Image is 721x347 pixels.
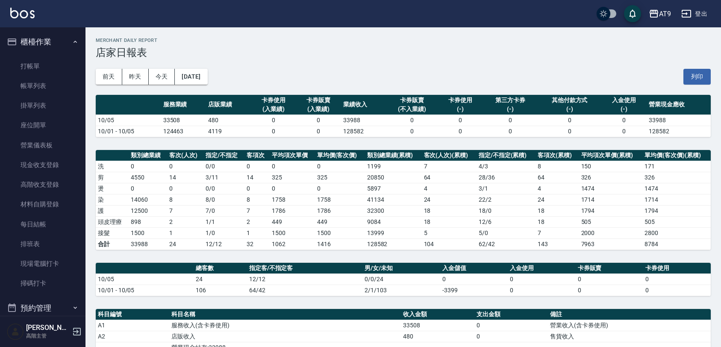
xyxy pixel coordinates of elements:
[647,95,711,115] th: 營業現金應收
[315,161,365,172] td: 0
[129,161,167,172] td: 0
[642,150,711,161] th: 單均價(客次價)(累積)
[386,115,438,126] td: 0
[576,273,643,285] td: 0
[579,172,643,183] td: 326
[483,115,538,126] td: 0
[247,273,363,285] td: 12/12
[96,126,161,137] td: 10/01 - 10/05
[440,96,481,105] div: 卡券使用
[579,150,643,161] th: 平均項次單價(累積)
[474,309,548,320] th: 支出金額
[167,238,204,250] td: 24
[477,205,536,216] td: 18 / 0
[576,285,643,296] td: 0
[642,183,711,194] td: 1474
[422,216,477,227] td: 18
[206,95,251,115] th: 店販業績
[244,227,270,238] td: 1
[315,194,365,205] td: 1758
[3,194,82,214] a: 材料自購登錄
[536,150,579,161] th: 客項次(累積)
[96,69,122,85] button: 前天
[365,172,422,183] td: 20850
[203,172,244,183] td: 3 / 11
[26,323,70,332] h5: [PERSON_NAME]
[579,161,643,172] td: 150
[659,9,671,19] div: AT9
[251,115,296,126] td: 0
[604,105,644,114] div: (-)
[167,150,204,161] th: 客次(人次)
[477,150,536,161] th: 指定/不指定(累積)
[579,238,643,250] td: 7963
[167,172,204,183] td: 14
[203,194,244,205] td: 8 / 0
[161,115,206,126] td: 33508
[194,263,247,274] th: 總客數
[3,56,82,76] a: 打帳單
[149,69,175,85] button: 今天
[602,115,647,126] td: 0
[270,216,315,227] td: 449
[548,331,711,342] td: 售貨收入
[129,238,167,250] td: 33988
[194,273,247,285] td: 24
[169,331,401,342] td: 店販收入
[298,105,339,114] div: (入業績)
[3,175,82,194] a: 高階收支登錄
[477,172,536,183] td: 28 / 36
[203,150,244,161] th: 指定/不指定
[270,238,315,250] td: 1062
[203,161,244,172] td: 0 / 0
[96,227,129,238] td: 接髮
[483,126,538,137] td: 0
[642,172,711,183] td: 326
[536,205,579,216] td: 18
[253,105,294,114] div: (入業績)
[536,183,579,194] td: 4
[3,135,82,155] a: 營業儀表板
[536,227,579,238] td: 7
[579,205,643,216] td: 1794
[576,263,643,274] th: 卡券販賣
[438,126,483,137] td: 0
[270,172,315,183] td: 325
[642,161,711,172] td: 171
[203,227,244,238] td: 1 / 0
[477,194,536,205] td: 22 / 2
[96,47,711,59] h3: 店家日報表
[169,320,401,331] td: 服務收入(含卡券使用)
[10,8,35,18] img: Logo
[474,320,548,331] td: 0
[536,172,579,183] td: 64
[244,205,270,216] td: 7
[3,273,82,293] a: 掃碼打卡
[206,115,251,126] td: 480
[388,96,436,105] div: 卡券販賣
[161,95,206,115] th: 服務業績
[270,205,315,216] td: 1786
[167,161,204,172] td: 0
[167,194,204,205] td: 8
[401,331,474,342] td: 480
[203,238,244,250] td: 12/12
[678,6,711,22] button: 登出
[203,205,244,216] td: 7 / 0
[642,216,711,227] td: 505
[642,194,711,205] td: 1714
[96,150,711,250] table: a dense table
[365,227,422,238] td: 13999
[175,69,207,85] button: [DATE]
[474,331,548,342] td: 0
[296,126,341,137] td: 0
[647,126,711,137] td: 128582
[244,238,270,250] td: 32
[536,161,579,172] td: 8
[362,273,440,285] td: 0/0/24
[296,115,341,126] td: 0
[536,238,579,250] td: 143
[508,273,575,285] td: 0
[438,115,483,126] td: 0
[270,227,315,238] td: 1500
